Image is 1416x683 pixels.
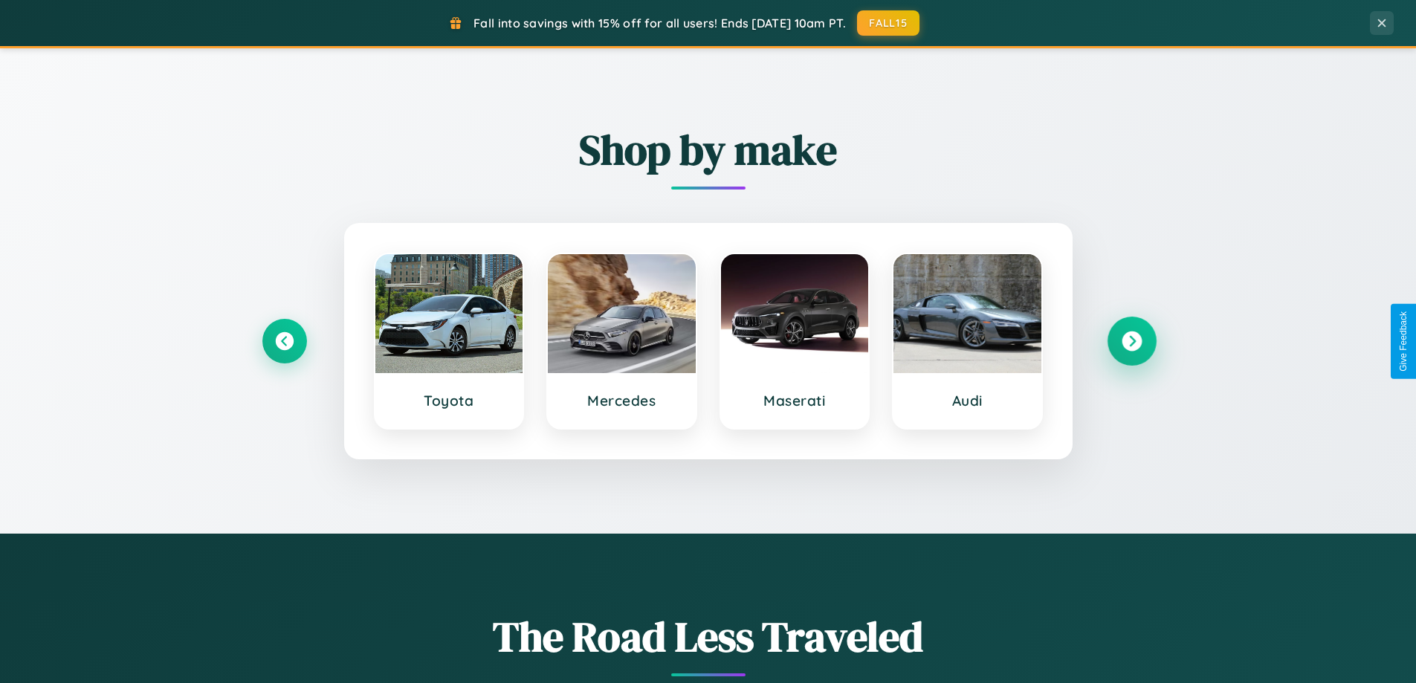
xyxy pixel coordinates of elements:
[563,392,681,410] h3: Mercedes
[262,608,1154,665] h1: The Road Less Traveled
[908,392,1027,410] h3: Audi
[473,16,846,30] span: Fall into savings with 15% off for all users! Ends [DATE] 10am PT.
[857,10,919,36] button: FALL15
[390,392,508,410] h3: Toyota
[262,121,1154,178] h2: Shop by make
[1398,311,1409,372] div: Give Feedback
[736,392,854,410] h3: Maserati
